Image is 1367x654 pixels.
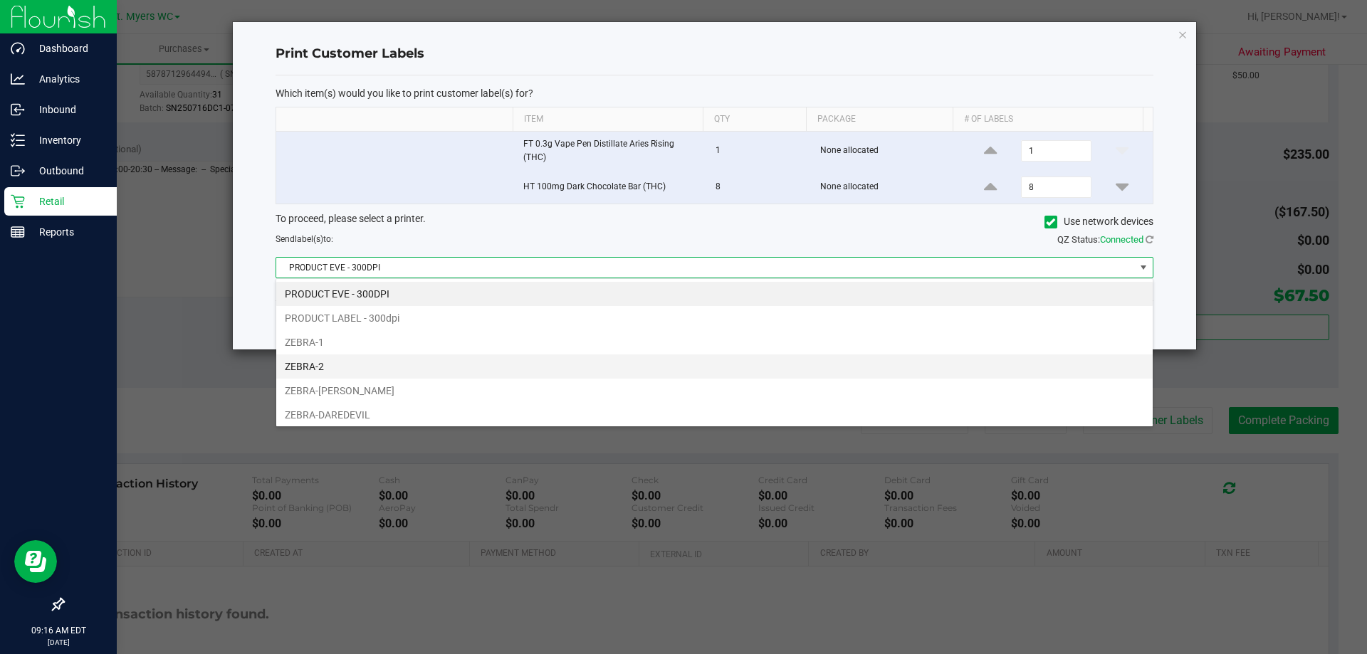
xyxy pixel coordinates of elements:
h4: Print Customer Labels [276,45,1153,63]
td: None allocated [812,171,960,204]
li: ZEBRA-[PERSON_NAME] [276,379,1153,403]
p: Dashboard [25,40,110,57]
div: To proceed, please select a printer. [265,211,1164,233]
th: Qty [703,107,806,132]
span: Send to: [276,234,333,244]
td: HT 100mg Dark Chocolate Bar (THC) [515,171,707,204]
td: None allocated [812,132,960,171]
label: Use network devices [1044,214,1153,229]
iframe: Resource center [14,540,57,583]
inline-svg: Outbound [11,164,25,178]
td: 1 [707,132,812,171]
span: label(s) [295,234,323,244]
th: Item [513,107,703,132]
p: Inbound [25,101,110,118]
p: Inventory [25,132,110,149]
p: Retail [25,193,110,210]
td: 8 [707,171,812,204]
p: Reports [25,223,110,241]
li: ZEBRA-2 [276,354,1153,379]
inline-svg: Dashboard [11,41,25,56]
inline-svg: Inbound [11,102,25,117]
td: FT 0.3g Vape Pen Distillate Aries Rising (THC) [515,132,707,171]
li: ZEBRA-1 [276,330,1153,354]
p: 09:16 AM EDT [6,624,110,637]
inline-svg: Reports [11,225,25,239]
li: PRODUCT EVE - 300DPI [276,282,1153,306]
inline-svg: Retail [11,194,25,209]
p: Analytics [25,70,110,88]
inline-svg: Analytics [11,72,25,86]
p: Outbound [25,162,110,179]
th: Package [806,107,953,132]
p: [DATE] [6,637,110,648]
inline-svg: Inventory [11,133,25,147]
span: QZ Status: [1057,234,1153,245]
li: PRODUCT LABEL - 300dpi [276,306,1153,330]
th: # of labels [953,107,1143,132]
p: Which item(s) would you like to print customer label(s) for? [276,87,1153,100]
span: PRODUCT EVE - 300DPI [276,258,1135,278]
span: Connected [1100,234,1143,245]
li: ZEBRA-DAREDEVIL [276,403,1153,427]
